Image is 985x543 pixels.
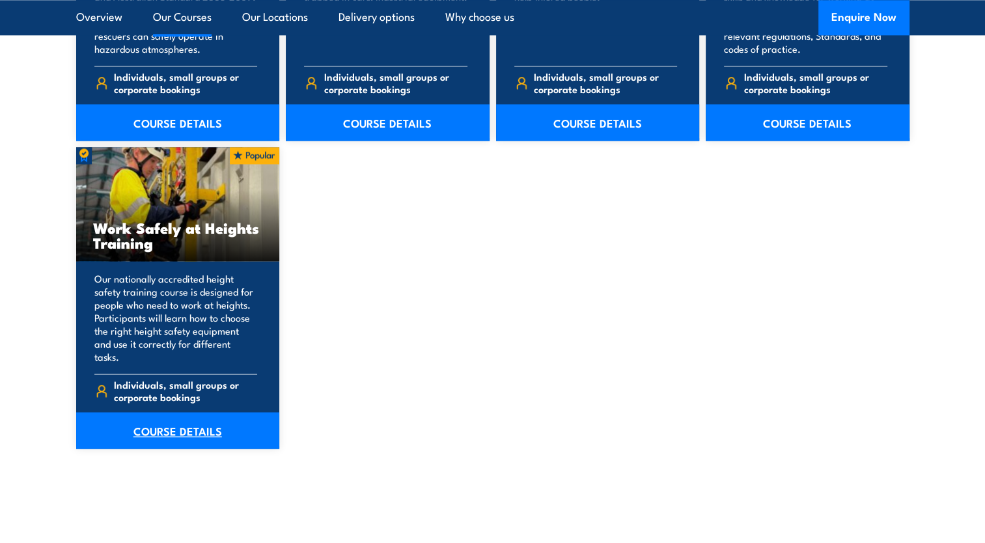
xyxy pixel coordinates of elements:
[114,378,257,403] span: Individuals, small groups or corporate bookings
[114,70,257,95] span: Individuals, small groups or corporate bookings
[324,70,467,95] span: Individuals, small groups or corporate bookings
[76,104,280,141] a: COURSE DETAILS
[93,220,263,250] h3: Work Safely at Heights Training
[744,70,887,95] span: Individuals, small groups or corporate bookings
[76,412,280,449] a: COURSE DETAILS
[706,104,909,141] a: COURSE DETAILS
[534,70,677,95] span: Individuals, small groups or corporate bookings
[286,104,490,141] a: COURSE DETAILS
[496,104,700,141] a: COURSE DETAILS
[94,272,258,363] p: Our nationally accredited height safety training course is designed for people who need to work a...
